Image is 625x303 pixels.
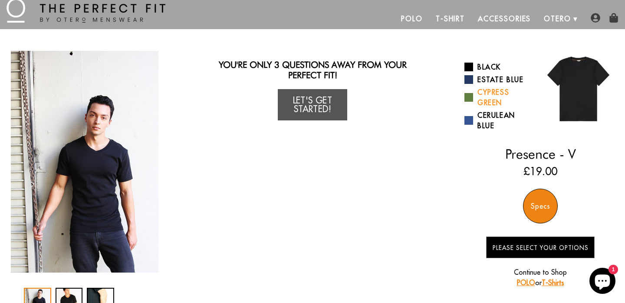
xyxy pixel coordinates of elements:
a: T-Shirt [429,8,471,29]
p: Continue to Shop or [486,267,595,288]
a: Let's Get Started! [278,89,347,120]
a: Accessories [471,8,537,29]
div: 1 / 3 [9,51,161,273]
a: Cerulean Blue [464,110,534,131]
a: Polo [395,8,429,29]
inbox-online-store-chat: Shopify online store chat [587,268,618,296]
h2: Presence - V [464,146,616,162]
a: T-Shirts [542,278,564,287]
a: Otero [537,8,578,29]
img: 01.jpg [540,51,616,127]
span: Please Select Your Options [493,244,589,252]
h2: You're only 3 questions away from your perfect fit! [212,60,413,80]
a: Cypress Green [464,87,534,108]
img: user-account-icon.png [591,13,600,23]
div: Specs [523,189,558,223]
button: Please Select Your Options [486,236,595,258]
img: shopping-bag-icon.png [609,13,618,23]
a: POLO [517,278,535,287]
img: IMG_2089_copy_1024x1024_2x_942a6603-54c1-4003-9c8f-5ff6a8ea1aac_340x.jpg [11,51,158,273]
a: Estate Blue [464,74,534,85]
a: Black [464,62,534,72]
ins: £19.00 [523,163,557,179]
